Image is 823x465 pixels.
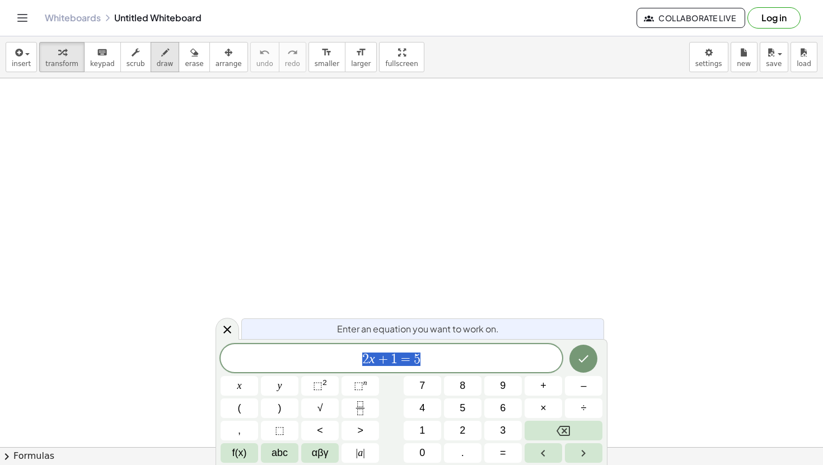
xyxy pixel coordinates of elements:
button: scrub [120,42,151,72]
span: load [797,60,811,68]
button: ) [261,398,298,418]
span: × [540,401,546,416]
i: format_size [321,46,332,59]
button: Plus [525,376,562,396]
span: Enter an equation you want to work on. [337,322,499,336]
button: Less than [301,421,339,440]
span: larger [351,60,371,68]
span: ÷ [581,401,587,416]
span: + [540,378,546,393]
span: transform [45,60,78,68]
a: Whiteboards [45,12,101,24]
button: settings [689,42,728,72]
span: fullscreen [385,60,418,68]
span: f(x) [232,445,247,461]
button: 5 [444,398,481,418]
button: Absolute value [342,443,379,463]
button: Greater than [342,421,379,440]
span: undo [256,60,273,68]
button: Square root [301,398,339,418]
button: format_sizesmaller [308,42,345,72]
button: 6 [484,398,522,418]
span: = [500,445,506,461]
span: insert [12,60,31,68]
i: redo [287,46,298,59]
span: save [766,60,782,68]
button: keyboardkeypad [84,42,121,72]
button: Backspace [525,421,602,440]
span: y [278,378,282,393]
button: Squared [301,376,339,396]
span: ⬚ [275,423,284,438]
button: Collaborate Live [637,8,745,28]
span: 1 [391,353,398,366]
button: arrange [209,42,248,72]
i: keyboard [97,46,107,59]
button: Toggle navigation [13,9,31,27]
button: Times [525,398,562,418]
button: Functions [221,443,258,463]
span: , [238,423,241,438]
button: . [444,443,481,463]
button: Superscript [342,376,379,396]
button: undoundo [250,42,279,72]
button: , [221,421,258,440]
span: 9 [500,378,506,393]
span: 0 [419,445,425,461]
button: Alphabet [261,443,298,463]
button: format_sizelarger [345,42,377,72]
span: 5 [414,353,420,366]
span: a [356,445,365,461]
span: 7 [419,378,425,393]
span: Collaborate Live [646,13,736,23]
button: 1 [404,421,441,440]
button: draw [151,42,180,72]
button: Log in [747,7,801,29]
span: new [737,60,751,68]
span: settings [695,60,722,68]
button: transform [39,42,85,72]
button: load [791,42,817,72]
span: ) [278,401,282,416]
span: arrange [216,60,242,68]
span: > [357,423,363,438]
span: draw [157,60,174,68]
button: y [261,376,298,396]
button: Done [569,345,597,373]
span: 6 [500,401,506,416]
span: | [356,447,358,458]
span: = [398,353,414,366]
button: 2 [444,421,481,440]
span: abc [272,445,288,461]
button: save [760,42,788,72]
button: ( [221,398,258,418]
button: 8 [444,376,481,396]
span: redo [285,60,300,68]
button: Greek alphabet [301,443,339,463]
button: erase [179,42,209,72]
button: x [221,376,258,396]
span: 8 [460,378,465,393]
button: Right arrow [565,443,602,463]
span: αβγ [312,445,329,461]
i: format_size [356,46,366,59]
sup: 2 [322,378,327,387]
button: Equals [484,443,522,463]
span: 4 [419,401,425,416]
button: new [731,42,757,72]
button: 9 [484,376,522,396]
button: Fraction [342,398,379,418]
span: scrub [127,60,145,68]
button: 0 [404,443,441,463]
span: | [363,447,365,458]
span: ⬚ [313,380,322,391]
button: Left arrow [525,443,562,463]
span: 2 [460,423,465,438]
button: Placeholder [261,421,298,440]
sup: n [363,378,367,387]
span: 1 [419,423,425,438]
span: + [375,353,391,366]
button: Minus [565,376,602,396]
button: 7 [404,376,441,396]
button: insert [6,42,37,72]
